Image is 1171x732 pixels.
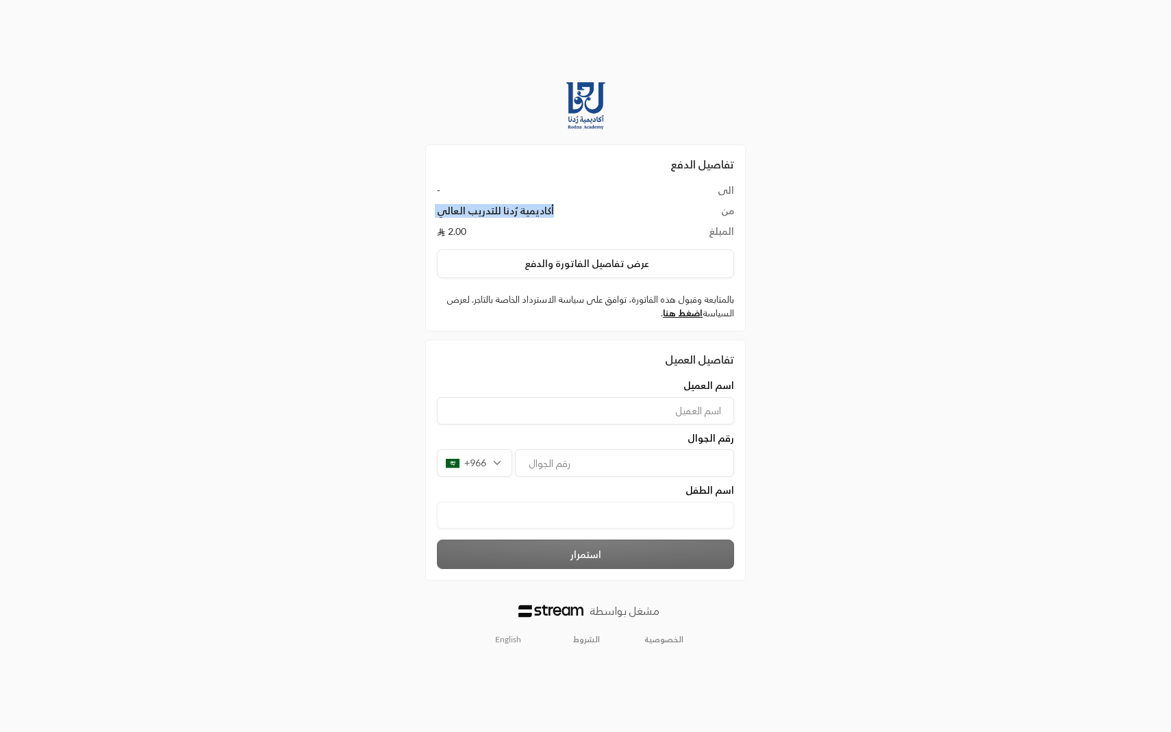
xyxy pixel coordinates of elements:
td: 2.00 [437,225,681,238]
button: عرض تفاصيل الفاتورة والدفع [437,249,734,278]
img: Logo [518,605,583,617]
a: الشروط [573,634,600,645]
td: الى [681,184,734,204]
div: +966 [437,449,512,477]
img: Company Logo [553,79,618,134]
span: اسم الطفل [685,483,734,497]
td: من [681,204,734,225]
h2: تفاصيل الدفع [437,156,734,173]
p: مشغل بواسطة [590,603,659,619]
a: الخصوصية [644,634,683,645]
a: اضغط هنا [663,307,703,318]
input: رقم الجوال [515,449,734,477]
span: اسم العميل [683,379,734,392]
label: بالمتابعة وقبول هذه الفاتورة، توافق على سياسة الاسترداد الخاصة بالتاجر. لعرض السياسة . [437,293,734,320]
a: English [488,629,529,651]
td: - [437,184,681,204]
td: أكاديمية رُدنا للتدريب العالي [437,204,681,225]
input: اسم العميل [437,397,734,425]
div: تفاصيل العميل [437,351,734,368]
span: رقم الجوال [688,431,734,445]
td: المبلغ [681,225,734,238]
